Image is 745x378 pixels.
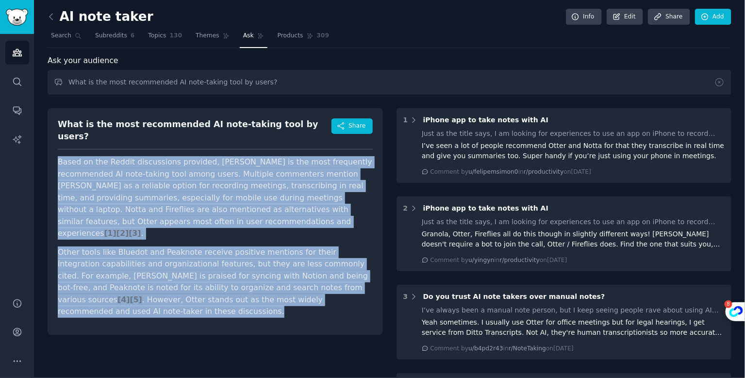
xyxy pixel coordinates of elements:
[524,168,563,175] span: r/productivity
[170,32,182,40] span: 130
[196,32,219,40] span: Themes
[695,9,731,25] a: Add
[243,32,254,40] span: Ask
[468,168,518,175] span: u/felipemsimon0
[274,28,332,48] a: Products309
[468,257,494,263] span: u/yingyn
[148,32,166,40] span: Topics
[422,305,725,315] div: I’ve always been a manual note person, but I keep seeing people rave about using AI note takers t...
[566,9,602,25] a: Info
[58,118,331,142] div: What is the most recommended AI note-taking tool by users?
[403,115,408,125] div: 1
[104,229,116,238] span: [ 1 ]
[145,28,185,48] a: Topics130
[423,116,548,124] span: iPhone app to take notes with AI
[422,141,725,161] div: I’ve seen a lot of people recommend Otter and Notta for that they transcribe in real time and giv...
[48,55,118,67] span: Ask your audience
[92,28,138,48] a: Subreddits6
[317,32,330,40] span: 309
[117,295,130,304] span: [ 4 ]
[422,129,725,139] div: Just as the title says, I am looking for experiences to use an app on iPhone to record work meeti...
[58,247,373,318] p: Other tools like Bluedot and Peaknote receive positive mentions for their integration capabilitie...
[192,28,233,48] a: Themes
[48,70,731,95] input: Ask this audience a question...
[131,32,135,40] span: 6
[130,295,142,304] span: [ 5 ]
[422,217,725,227] div: Just as the title says, I am looking for experiences to use an app on iPhone to record work meeti...
[51,32,71,40] span: Search
[430,168,592,177] div: Comment by in on [DATE]
[48,9,153,25] h2: AI note taker
[607,9,643,25] a: Edit
[240,28,267,48] a: Ask
[6,9,28,26] img: GummySearch logo
[422,229,725,249] div: Granola, Otter, Fireflies all do this though in slightly different ways! [PERSON_NAME] doesn't re...
[423,204,548,212] span: iPhone app to take notes with AI
[116,229,129,238] span: [ 2 ]
[648,9,690,25] a: Share
[48,28,85,48] a: Search
[58,156,373,240] p: Based on the Reddit discussions provided, [PERSON_NAME] is the most frequently recommended AI not...
[430,345,574,353] div: Comment by in on [DATE]
[423,293,605,300] span: Do you trust AI note takers over manual notes?
[500,257,540,263] span: r/productivity
[430,256,567,265] div: Comment by in on [DATE]
[331,118,372,134] button: Share
[129,229,141,238] span: [ 3 ]
[95,32,127,40] span: Subreddits
[403,203,408,214] div: 2
[278,32,303,40] span: Products
[403,292,408,302] div: 3
[348,122,365,131] span: Share
[509,345,546,352] span: r/NoteTaking
[468,345,503,352] span: u/b4pd2r43
[422,317,725,338] div: Yeah sometimes. I usually use Otter for office meetings but for legal hearings, I get service fro...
